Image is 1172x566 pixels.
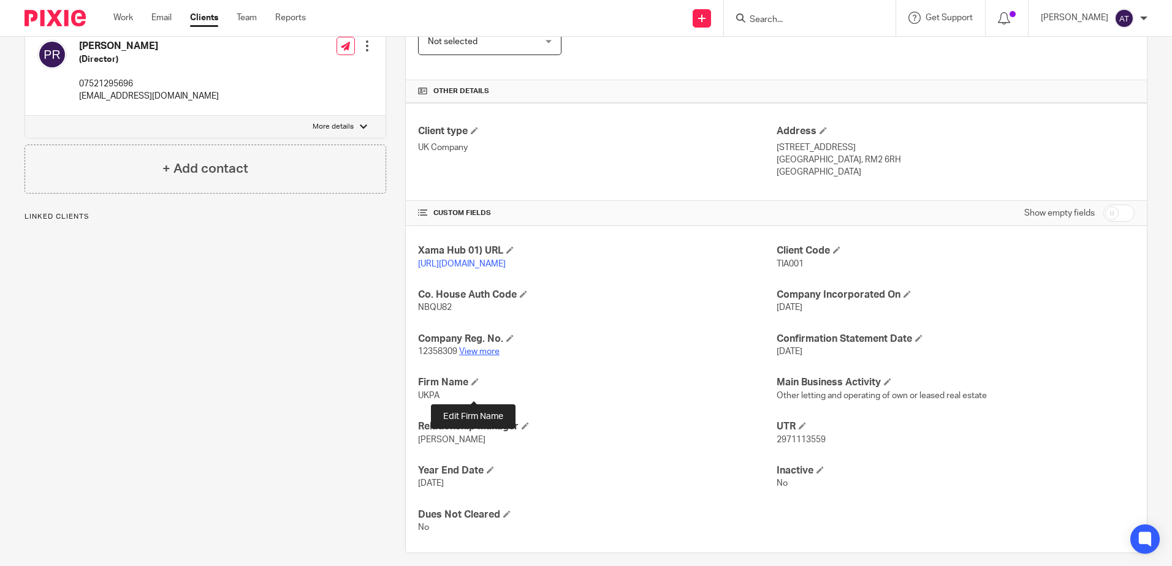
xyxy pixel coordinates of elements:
p: [GEOGRAPHIC_DATA], RM2 6RH [777,154,1135,166]
p: 07521295696 [79,78,219,90]
h4: Confirmation Statement Date [777,333,1135,345]
span: NBQU82 [418,303,452,312]
span: [DATE] [777,347,802,356]
span: Other details [433,86,489,96]
h5: (Director) [79,53,219,66]
a: Reports [275,12,306,24]
span: [PERSON_NAME] [418,436,485,444]
h4: Client type [418,125,776,138]
p: [EMAIL_ADDRESS][DOMAIN_NAME] [79,90,219,102]
a: Clients [190,12,218,24]
p: [GEOGRAPHIC_DATA] [777,166,1135,178]
h4: CUSTOM FIELDS [418,208,776,218]
span: Get Support [926,13,973,22]
img: svg%3E [1114,9,1134,28]
span: No [418,523,429,532]
h4: UTR [777,420,1135,433]
h4: Company Incorporated On [777,289,1135,301]
h4: Inactive [777,464,1135,477]
h4: [PERSON_NAME] [79,40,219,53]
a: View more [459,347,500,356]
span: Not selected [428,37,478,46]
p: More details [313,122,354,132]
span: No [777,479,788,488]
a: Team [237,12,257,24]
h4: Firm Name [418,376,776,389]
p: Linked clients [25,212,386,222]
h4: + Add contact [162,159,248,178]
span: 12358309 [418,347,457,356]
span: [DATE] [777,303,802,312]
h4: Client Code [777,244,1135,257]
a: [URL][DOMAIN_NAME] [418,260,506,268]
h4: Main Business Activity [777,376,1135,389]
span: 2971113559 [777,436,826,444]
h4: Relationship Manager [418,420,776,433]
h4: Co. House Auth Code [418,289,776,301]
h4: Xama Hub 01) URL [418,244,776,257]
a: Work [113,12,133,24]
p: [STREET_ADDRESS] [777,141,1135,154]
p: UK Company [418,141,776,154]
p: [PERSON_NAME] [1041,12,1108,24]
span: [DATE] [418,479,444,488]
a: Email [151,12,172,24]
span: Other letting and operating of own or leased real estate [777,391,987,400]
span: TIA001 [777,260,804,268]
input: Search [748,15,859,26]
label: Show empty fields [1024,207,1095,219]
h4: Company Reg. No. [418,333,776,345]
span: UKPA [418,391,439,400]
h4: Year End Date [418,464,776,477]
img: Pixie [25,10,86,26]
h4: Address [777,125,1135,138]
h4: Dues Not Cleared [418,508,776,521]
img: svg%3E [37,40,67,69]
